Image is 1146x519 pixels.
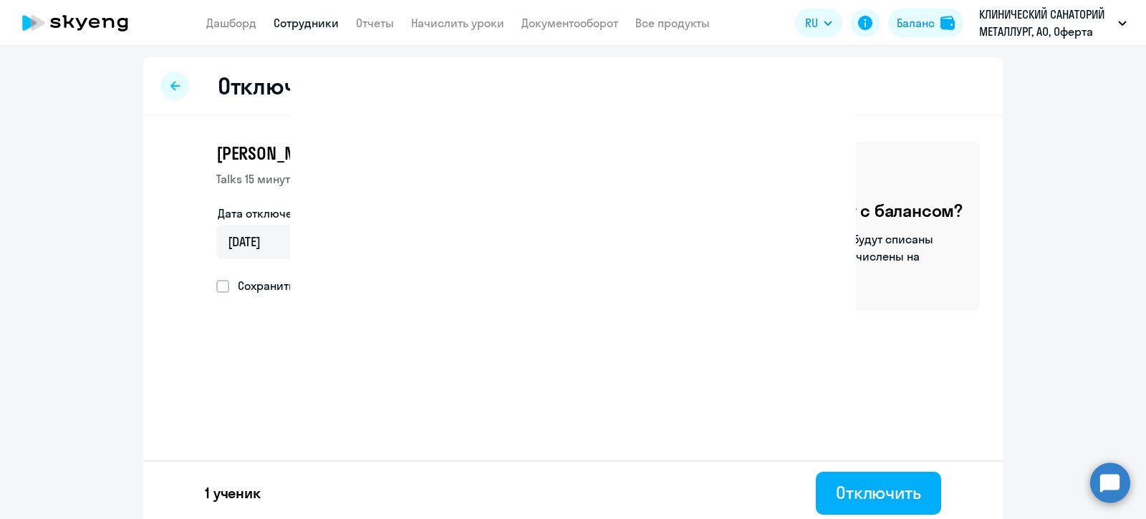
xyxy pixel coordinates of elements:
[216,170,557,188] p: Talks 15 минутные разговоры на английском • Баланс 0 уроков
[216,142,329,165] span: [PERSON_NAME]
[229,277,426,294] span: Сохранить корпоративную скидку
[979,6,1112,40] p: КЛИНИЧЕСКИЙ САНАТОРИЙ МЕТАЛЛУРГ, АО, Оферта
[205,483,261,503] p: 1 ученик
[218,72,493,100] h2: Отключение сотрудников
[521,16,618,30] a: Документооборот
[274,16,339,30] a: Сотрудники
[206,16,256,30] a: Дашборд
[411,16,504,30] a: Начислить уроки
[218,205,317,222] label: Дата отключения*
[805,14,818,31] span: RU
[940,16,955,30] img: balance
[356,16,394,30] a: Отчеты
[216,225,420,259] input: дд.мм.гггг
[836,481,921,504] div: Отключить
[635,16,710,30] a: Все продукты
[897,14,935,31] div: Баланс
